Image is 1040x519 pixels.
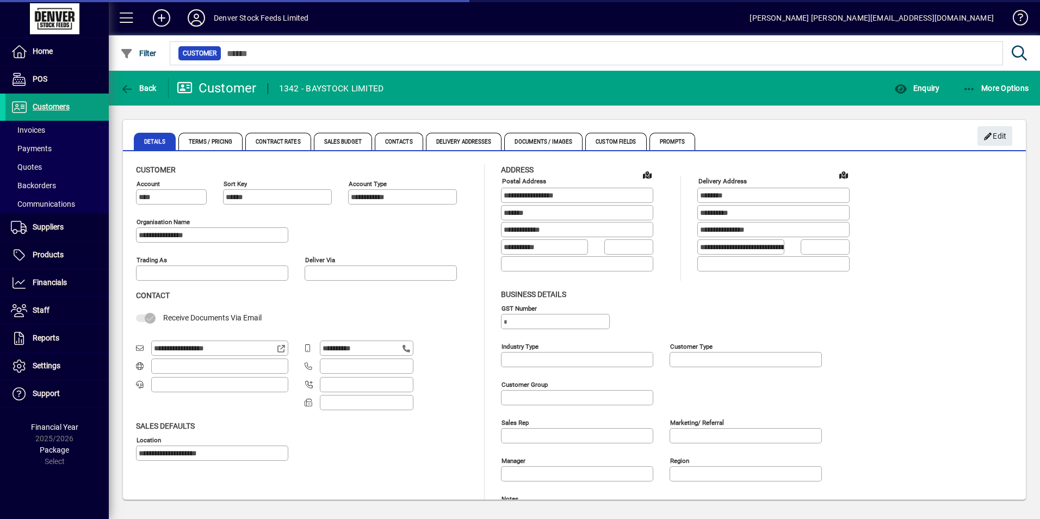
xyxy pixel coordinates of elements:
span: Enquiry [894,84,939,92]
span: Receive Documents Via Email [163,313,262,322]
a: Financials [5,269,109,296]
a: Suppliers [5,214,109,241]
span: Suppliers [33,223,64,231]
span: Contract Rates [245,133,311,150]
a: View on map [835,166,852,183]
a: Home [5,38,109,65]
mat-label: Deliver via [305,256,335,264]
a: Quotes [5,158,109,176]
span: Customers [33,102,70,111]
mat-label: Manager [502,456,525,464]
span: Payments [11,144,52,153]
mat-label: Location [137,436,161,443]
mat-label: GST Number [502,304,537,312]
div: [PERSON_NAME] [PERSON_NAME][EMAIL_ADDRESS][DOMAIN_NAME] [750,9,994,27]
button: Add [144,8,179,28]
a: Payments [5,139,109,158]
span: Customer [183,48,216,59]
mat-label: Organisation name [137,218,190,226]
span: Terms / Pricing [178,133,243,150]
span: Package [40,446,69,454]
span: Prompts [649,133,696,150]
span: Sales Budget [314,133,372,150]
mat-label: Trading as [137,256,167,264]
span: Delivery Addresses [426,133,502,150]
span: Quotes [11,163,42,171]
span: Home [33,47,53,55]
a: Products [5,242,109,269]
button: Back [117,78,159,98]
a: Communications [5,195,109,213]
mat-label: Marketing/ Referral [670,418,724,426]
span: Custom Fields [585,133,646,150]
mat-label: Sales rep [502,418,529,426]
span: Customer [136,165,176,174]
span: Back [120,84,157,92]
span: Filter [120,49,157,58]
span: More Options [963,84,1029,92]
a: View on map [639,166,656,183]
span: Financials [33,278,67,287]
mat-label: Customer group [502,380,548,388]
div: 1342 - BAYSTOCK LIMITED [279,80,384,97]
a: Staff [5,297,109,324]
mat-label: Notes [502,495,518,502]
button: Enquiry [892,78,942,98]
a: POS [5,66,109,93]
span: Details [134,133,176,150]
span: Financial Year [31,423,78,431]
span: Reports [33,333,59,342]
div: Customer [177,79,257,97]
span: Backorders [11,181,56,190]
span: Staff [33,306,49,314]
a: Reports [5,325,109,352]
a: Support [5,380,109,407]
span: POS [33,75,47,83]
span: Documents / Images [504,133,583,150]
span: Sales defaults [136,422,195,430]
button: Profile [179,8,214,28]
span: Address [501,165,534,174]
span: Contacts [375,133,423,150]
mat-label: Industry type [502,342,538,350]
mat-label: Account Type [349,180,387,188]
span: Communications [11,200,75,208]
div: Denver Stock Feeds Limited [214,9,309,27]
span: Support [33,389,60,398]
mat-label: Account [137,180,160,188]
span: Products [33,250,64,259]
span: Contact [136,291,170,300]
button: Edit [977,126,1012,146]
a: Knowledge Base [1005,2,1026,38]
a: Backorders [5,176,109,195]
span: Settings [33,361,60,370]
mat-label: Region [670,456,689,464]
button: More Options [960,78,1032,98]
a: Settings [5,353,109,380]
a: Invoices [5,121,109,139]
mat-label: Sort key [224,180,247,188]
button: Filter [117,44,159,63]
app-page-header-button: Back [109,78,169,98]
mat-label: Customer type [670,342,713,350]
span: Business details [501,290,566,299]
span: Edit [983,127,1007,145]
span: Invoices [11,126,45,134]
